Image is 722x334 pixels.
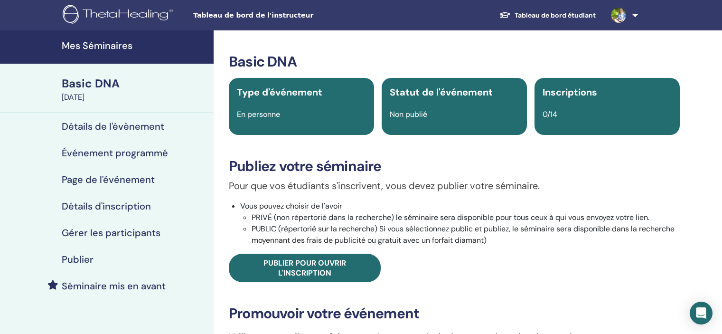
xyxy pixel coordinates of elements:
div: [DATE] [62,92,208,103]
a: Basic DNA[DATE] [56,76,214,103]
h4: Événement programmé [62,147,168,159]
h4: Mes Séminaires [62,40,208,51]
img: graduation-cap-white.svg [499,11,511,19]
a: Tableau de bord étudiant [492,7,603,24]
span: Publier pour ouvrir l'inscription [263,258,346,278]
img: logo.png [63,5,176,26]
h4: Détails d'inscription [62,200,151,212]
span: En personne [237,109,280,119]
h4: Publier [62,254,94,265]
span: 0/14 [543,109,557,119]
span: Statut de l'événement [390,86,493,98]
h3: Publiez votre séminaire [229,158,680,175]
span: Inscriptions [543,86,597,98]
div: Basic DNA [62,76,208,92]
img: default.jpg [611,8,626,23]
span: Tableau de bord de l'instructeur [193,10,336,20]
h4: Séminaire mis en avant [62,280,166,292]
h3: Promouvoir votre événement [229,305,680,322]
span: Non publié [390,109,427,119]
li: PRIVÉ (non répertorié dans la recherche) le séminaire sera disponible pour tous ceux à qui vous e... [252,212,680,223]
div: Open Intercom Messenger [690,302,713,324]
h3: Basic DNA [229,53,680,70]
span: Type d'événement [237,86,322,98]
a: Publier pour ouvrir l'inscription [229,254,381,282]
li: Vous pouvez choisir de l'avoir [240,200,680,246]
h4: Gérer les participants [62,227,160,239]
h4: Page de l'événement [62,174,155,185]
li: PUBLIC (répertorié sur la recherche) Si vous sélectionnez public et publiez, le séminaire sera di... [252,223,680,246]
p: Pour que vos étudiants s'inscrivent, vous devez publier votre séminaire. [229,179,680,193]
h4: Détails de l'évènement [62,121,164,132]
